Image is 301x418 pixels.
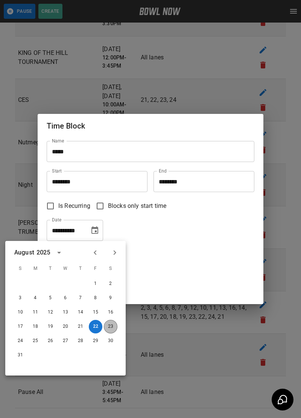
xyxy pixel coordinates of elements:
span: M [29,261,42,276]
span: F [89,261,102,276]
button: Aug 14, 2025 [74,306,87,319]
label: Start [52,168,62,174]
button: Aug 5, 2025 [44,291,57,305]
span: S [14,261,27,276]
div: 2025 [36,248,50,257]
button: Aug 26, 2025 [44,334,57,348]
button: Aug 25, 2025 [29,334,42,348]
button: Aug 31, 2025 [14,348,27,362]
button: Aug 12, 2025 [44,306,57,319]
button: Aug 15, 2025 [89,306,102,319]
button: Next month [108,246,121,259]
span: Is Recurring [58,201,90,211]
button: Aug 23, 2025 [104,320,117,333]
button: Aug 8, 2025 [89,291,102,305]
input: Choose time, selected time is 10:00 PM [47,171,142,192]
button: Aug 16, 2025 [104,306,117,319]
button: Aug 4, 2025 [29,291,42,305]
span: T [44,261,57,276]
button: Previous month [89,246,102,259]
button: Aug 24, 2025 [14,334,27,348]
button: calendar view is open, switch to year view [53,246,65,259]
span: Blocks only start time [108,201,166,211]
button: Aug 7, 2025 [74,291,87,305]
span: W [59,261,72,276]
button: Aug 22, 2025 [89,320,102,333]
button: Aug 10, 2025 [14,306,27,319]
button: Aug 27, 2025 [59,334,72,348]
span: T [74,261,87,276]
button: Aug 19, 2025 [44,320,57,333]
button: Aug 17, 2025 [14,320,27,333]
button: Aug 18, 2025 [29,320,42,333]
label: End [159,168,167,174]
button: Aug 30, 2025 [104,334,117,348]
button: Choose date, selected date is Aug 22, 2025 [87,223,102,238]
button: Aug 1, 2025 [89,277,102,291]
button: Aug 21, 2025 [74,320,87,333]
button: Aug 2, 2025 [104,277,117,291]
button: Aug 11, 2025 [29,306,42,319]
button: Aug 20, 2025 [59,320,72,333]
button: Aug 13, 2025 [59,306,72,319]
button: Aug 9, 2025 [104,291,117,305]
h2: Time Block [38,114,263,138]
button: Aug 6, 2025 [59,291,72,305]
input: Choose time, selected time is 11:00 PM [154,171,249,192]
span: S [104,261,117,276]
div: August [14,248,34,257]
button: Aug 28, 2025 [74,334,87,348]
button: Aug 3, 2025 [14,291,27,305]
button: Aug 29, 2025 [89,334,102,348]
